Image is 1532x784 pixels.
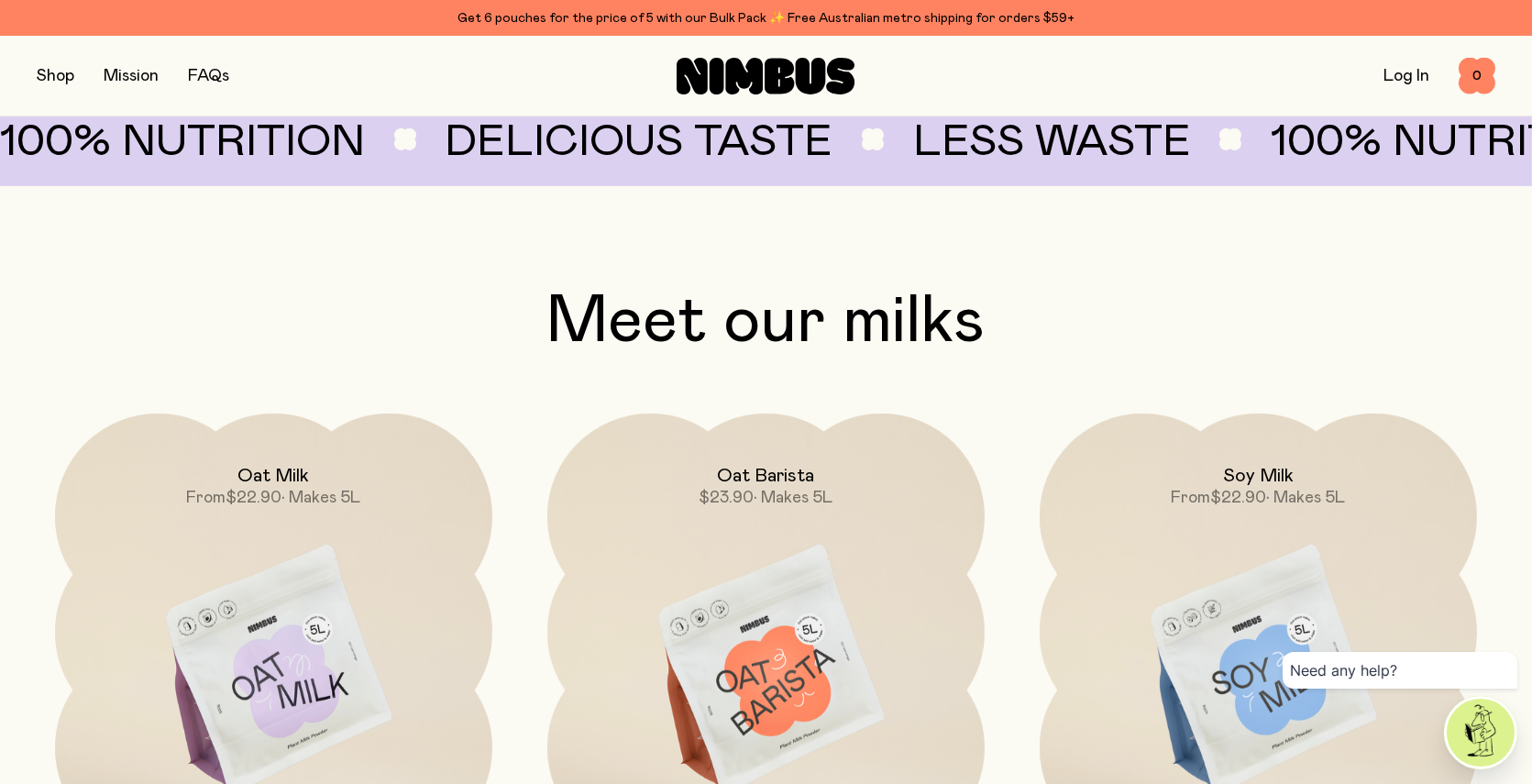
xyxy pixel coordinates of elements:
[1223,465,1294,487] h2: Soy Milk
[282,490,361,506] span: • Makes 5L
[909,120,1266,164] span: Less Waste
[1383,68,1429,84] a: Log In
[1459,58,1495,94] button: 0
[238,465,310,487] h2: Oat Milk
[37,289,1495,355] h2: Meet our milks
[226,490,282,506] span: $22.90
[440,120,908,164] span: Delicious taste
[718,465,815,487] h2: Oat Barista
[700,490,755,506] span: $23.90
[37,7,1495,29] div: Get 6 pouches for the price of 5 with our Bulk Pack ✨ Free Australian metro shipping for orders $59+
[104,68,159,84] a: Mission
[1172,490,1211,506] span: From
[1267,490,1346,506] span: • Makes 5L
[188,68,229,84] a: FAQs
[187,490,226,506] span: From
[755,490,833,506] span: • Makes 5L
[1211,490,1267,506] span: $22.90
[1283,652,1517,689] div: Need any help?
[1447,699,1515,767] img: agent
